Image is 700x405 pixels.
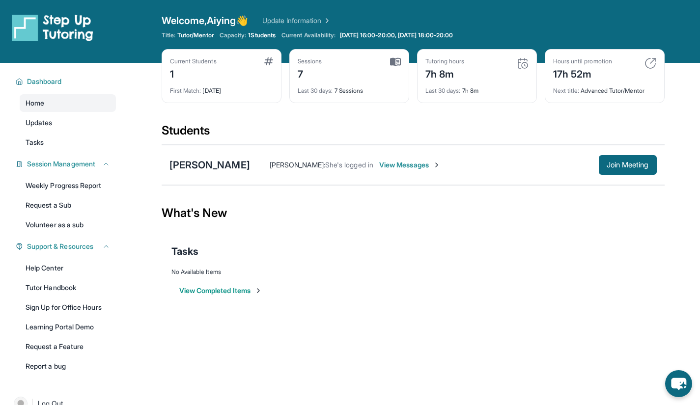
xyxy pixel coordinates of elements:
a: Weekly Progress Report [20,177,116,194]
a: Volunteer as a sub [20,216,116,234]
button: Support & Resources [23,242,110,251]
div: 7 [298,65,322,81]
div: Students [162,123,665,144]
span: Last 30 days : [425,87,461,94]
div: Sessions [298,57,322,65]
span: Tutor/Mentor [177,31,214,39]
div: 7h 8m [425,65,465,81]
a: Updates [20,114,116,132]
a: Tutor Handbook [20,279,116,297]
a: Request a Feature [20,338,116,355]
button: View Completed Items [179,286,262,296]
span: View Messages [379,160,441,170]
span: Next title : [553,87,580,94]
a: Update Information [262,16,331,26]
img: card [517,57,529,69]
img: Chevron-Right [433,161,441,169]
div: 1 [170,65,217,81]
a: Sign Up for Office Hours [20,298,116,316]
div: 7 Sessions [298,81,401,95]
span: [DATE] 16:00-20:00, [DATE] 18:00-20:00 [340,31,453,39]
a: Help Center [20,259,116,277]
span: 1 Students [248,31,276,39]
span: Home [26,98,44,108]
img: Chevron Right [321,16,331,26]
button: chat-button [665,370,692,397]
a: Learning Portal Demo [20,318,116,336]
div: Hours until promotion [553,57,612,65]
div: [DATE] [170,81,273,95]
span: Session Management [27,159,95,169]
a: Report a bug [20,357,116,375]
div: 7h 8m [425,81,529,95]
div: Current Students [170,57,217,65]
span: She's logged in [325,161,373,169]
a: Tasks [20,134,116,151]
div: What's New [162,191,665,235]
span: [PERSON_NAME] : [270,161,325,169]
div: No Available Items [171,268,655,276]
button: Join Meeting [599,155,657,175]
div: 17h 52m [553,65,612,81]
span: Title: [162,31,175,39]
button: Dashboard [23,77,110,86]
span: Welcome, Aiying 👋 [162,14,249,27]
span: Capacity: [220,31,247,39]
a: Request a Sub [20,196,116,214]
img: card [390,57,401,66]
img: card [644,57,656,69]
button: Session Management [23,159,110,169]
img: logo [12,14,93,41]
span: Last 30 days : [298,87,333,94]
div: [PERSON_NAME] [169,158,250,172]
div: Tutoring hours [425,57,465,65]
span: Tasks [171,244,198,258]
span: First Match : [170,87,201,94]
span: Join Meeting [607,162,649,168]
span: Dashboard [27,77,62,86]
span: Current Availability: [281,31,336,39]
a: [DATE] 16:00-20:00, [DATE] 18:00-20:00 [338,31,455,39]
img: card [264,57,273,65]
div: Advanced Tutor/Mentor [553,81,656,95]
span: Tasks [26,137,44,147]
span: Support & Resources [27,242,93,251]
a: Home [20,94,116,112]
span: Updates [26,118,53,128]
